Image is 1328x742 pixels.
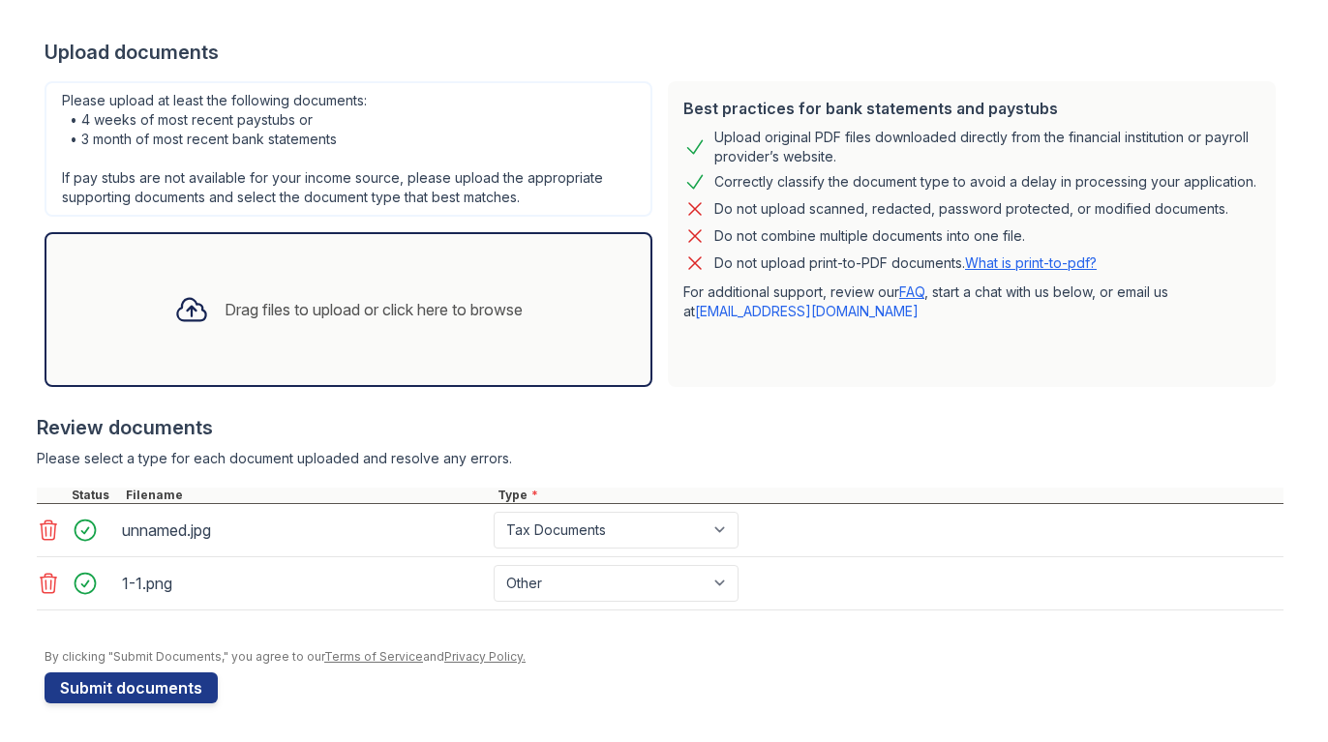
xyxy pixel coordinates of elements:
p: For additional support, review our , start a chat with us below, or email us at [683,282,1260,321]
div: unnamed.jpg [122,515,486,546]
a: Terms of Service [324,649,423,664]
div: Upload original PDF files downloaded directly from the financial institution or payroll provider’... [714,128,1260,166]
div: By clicking "Submit Documents," you agree to our and [45,649,1283,665]
div: Correctly classify the document type to avoid a delay in processing your application. [714,170,1256,193]
p: Do not upload print-to-PDF documents. [714,253,1097,273]
div: Do not upload scanned, redacted, password protected, or modified documents. [714,197,1228,221]
div: Do not combine multiple documents into one file. [714,224,1025,248]
div: Please upload at least the following documents: • 4 weeks of most recent paystubs or • 3 month of... [45,81,652,217]
div: Review documents [37,414,1283,441]
div: Drag files to upload or click here to browse [225,298,523,321]
a: Privacy Policy. [444,649,526,664]
a: What is print-to-pdf? [965,254,1097,271]
a: [EMAIL_ADDRESS][DOMAIN_NAME] [695,303,919,319]
button: Submit documents [45,672,218,703]
a: FAQ [899,283,924,300]
div: Upload documents [45,39,1283,66]
div: Best practices for bank statements and paystubs [683,97,1260,120]
div: Status [68,488,122,503]
div: Type [494,488,1283,503]
div: Please select a type for each document uploaded and resolve any errors. [37,449,1283,468]
div: 1-1.png [122,568,486,599]
div: Filename [122,488,494,503]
